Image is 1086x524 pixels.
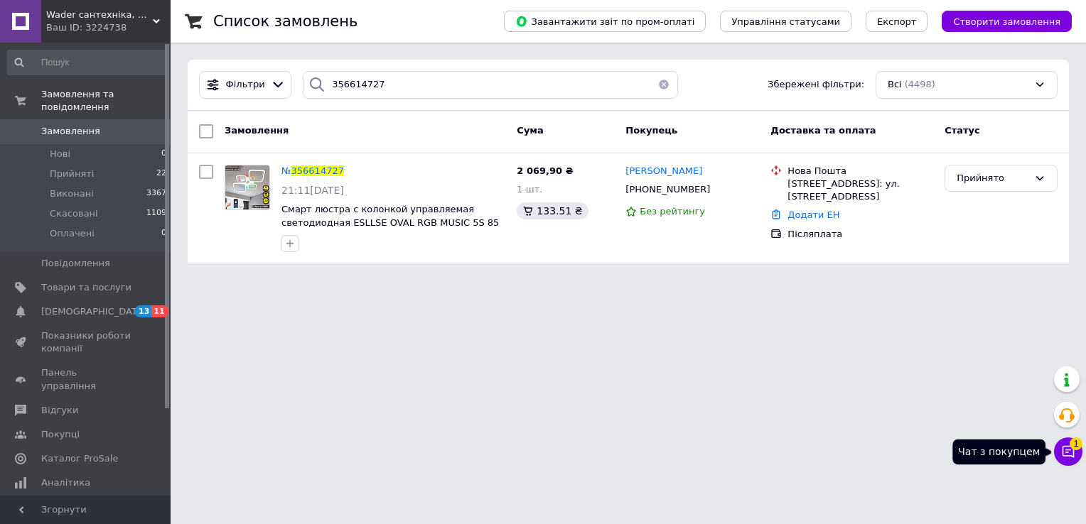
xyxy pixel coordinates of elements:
[281,204,499,241] a: Смарт люстра с колонкой управляемая светодиодная ESLLSE OVAL RGB MUSIC 5S 85 Вт 725x460x80 мм Белая
[281,165,344,176] a: №356614727
[161,148,166,160] span: 0
[151,305,168,317] span: 11
[213,13,357,30] h1: Список замовлень
[888,78,902,92] span: Всі
[945,125,980,136] span: Статус
[517,202,588,219] div: 133.51 ₴
[146,187,166,200] span: 3367
[135,305,151,317] span: 13
[161,227,166,240] span: 0
[7,50,168,75] input: Пошук
[877,16,917,27] span: Експорт
[787,178,933,203] div: [STREET_ADDRESS]: ул. [STREET_ADDRESS]
[281,165,291,176] span: №
[41,476,90,489] span: Аналітика
[1070,437,1082,450] span: 1
[650,71,678,99] button: Очистить
[1054,437,1082,466] button: Чат з покупцем1
[41,404,78,417] span: Відгуки
[50,168,94,180] span: Прийняті
[787,165,933,178] div: Нова Пошта
[625,165,702,178] a: [PERSON_NAME]
[942,11,1072,32] button: Створити замовлення
[625,125,677,136] span: Покупець
[41,257,110,270] span: Повідомлення
[787,228,933,241] div: Післяплата
[226,78,265,92] span: Фільтри
[46,9,153,21] span: Wader cантехніка, побутова техніка та опалення
[731,16,840,27] span: Управління статусами
[866,11,928,32] button: Експорт
[156,168,166,180] span: 22
[41,329,131,355] span: Показники роботи компанії
[50,207,98,220] span: Скасовані
[41,125,100,138] span: Замовлення
[46,21,171,34] div: Ваш ID: 3224738
[770,125,876,136] span: Доставка та оплата
[625,184,710,195] span: [PHONE_NUMBER]
[50,227,95,240] span: Оплачені
[303,71,678,99] input: Пошук за номером замовлення, ПІБ покупця, номером телефону, Email, номером накладної
[50,187,94,200] span: Виконані
[504,11,706,32] button: Завантажити звіт по пром-оплаті
[515,15,694,28] span: Завантажити звіт по пром-оплаті
[225,125,289,136] span: Замовлення
[146,207,166,220] span: 1109
[41,452,118,465] span: Каталог ProSale
[625,165,702,176] span: [PERSON_NAME]
[225,165,269,209] img: Фото товару
[50,148,70,160] span: Нові
[41,88,171,114] span: Замовлення та повідомлення
[640,206,705,217] span: Без рейтингу
[905,79,935,89] span: (4498)
[953,16,1060,27] span: Створити замовлення
[720,11,851,32] button: Управління статусами
[225,165,270,210] a: Фото товару
[768,78,864,92] span: Збережені фільтри:
[517,165,573,176] span: 2 069,90 ₴
[41,366,131,392] span: Панель управління
[41,428,80,441] span: Покупці
[517,125,543,136] span: Cума
[928,16,1072,26] a: Створити замовлення
[41,305,146,318] span: [DEMOGRAPHIC_DATA]
[787,209,839,220] a: Додати ЕН
[952,439,1045,464] div: Чат з покупцем
[41,281,131,294] span: Товари та послуги
[517,184,542,195] span: 1 шт.
[291,165,344,176] span: 356614727
[957,171,1028,186] div: Прийнято
[281,185,344,196] span: 21:11[DATE]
